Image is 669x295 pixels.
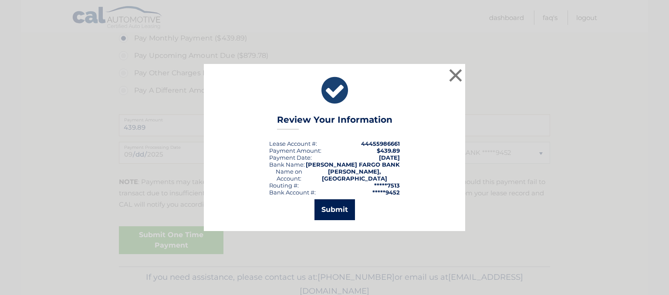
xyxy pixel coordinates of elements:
[361,140,400,147] strong: 44455986661
[269,154,311,161] span: Payment Date
[277,114,392,130] h3: Review Your Information
[306,161,400,168] strong: [PERSON_NAME] FARGO BANK
[269,189,316,196] div: Bank Account #:
[379,154,400,161] span: [DATE]
[377,147,400,154] span: $439.89
[269,147,321,154] div: Payment Amount:
[269,182,299,189] div: Routing #:
[269,168,309,182] div: Name on Account:
[322,168,387,182] strong: [PERSON_NAME], [GEOGRAPHIC_DATA]
[314,199,355,220] button: Submit
[269,154,312,161] div: :
[269,140,317,147] div: Lease Account #:
[269,161,305,168] div: Bank Name:
[447,67,464,84] button: ×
